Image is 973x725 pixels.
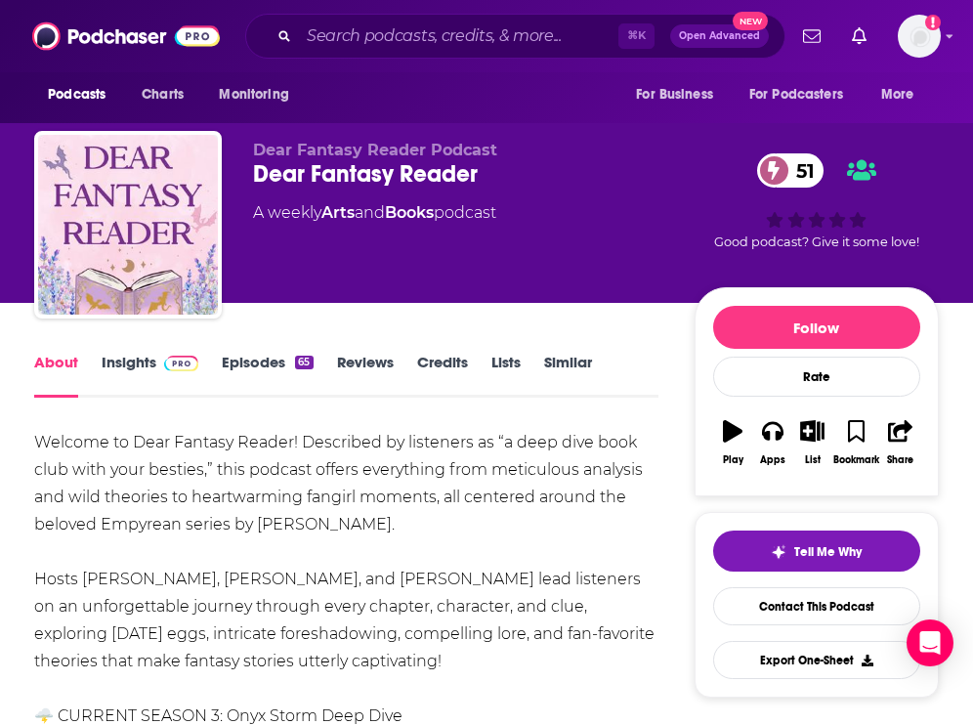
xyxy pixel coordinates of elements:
[34,353,78,398] a: About
[417,353,468,398] a: Credits
[898,15,941,58] button: Show profile menu
[887,454,913,466] div: Share
[695,141,939,262] div: 51Good podcast? Give it some love!
[618,23,655,49] span: ⌘ K
[753,407,793,478] button: Apps
[253,201,496,225] div: A weekly podcast
[792,407,832,478] button: List
[794,544,862,560] span: Tell Me Why
[713,306,920,349] button: Follow
[844,20,874,53] a: Show notifications dropdown
[907,619,953,666] div: Open Intercom Messenger
[337,353,394,398] a: Reviews
[491,353,521,398] a: Lists
[622,76,738,113] button: open menu
[253,141,497,159] span: Dear Fantasy Reader Podcast
[670,24,769,48] button: Open AdvancedNew
[733,12,768,30] span: New
[925,15,941,30] svg: Add a profile image
[713,407,753,478] button: Play
[205,76,314,113] button: open menu
[321,203,355,222] a: Arts
[164,356,198,371] img: Podchaser Pro
[102,353,198,398] a: InsightsPodchaser Pro
[355,203,385,222] span: and
[714,235,919,249] span: Good podcast? Give it some love!
[295,356,313,369] div: 65
[129,76,195,113] a: Charts
[245,14,785,59] div: Search podcasts, credits, & more...
[881,81,914,108] span: More
[777,153,825,188] span: 51
[760,454,785,466] div: Apps
[222,353,313,398] a: Episodes65
[795,20,828,53] a: Show notifications dropdown
[832,407,880,478] button: Bookmark
[38,135,218,315] img: Dear Fantasy Reader
[771,544,786,560] img: tell me why sparkle
[142,81,184,108] span: Charts
[636,81,713,108] span: For Business
[749,81,843,108] span: For Podcasters
[713,357,920,397] div: Rate
[385,203,434,222] a: Books
[679,31,760,41] span: Open Advanced
[723,454,743,466] div: Play
[219,81,288,108] span: Monitoring
[833,454,879,466] div: Bookmark
[299,21,618,52] input: Search podcasts, credits, & more...
[737,76,871,113] button: open menu
[867,76,939,113] button: open menu
[713,531,920,572] button: tell me why sparkleTell Me Why
[544,353,592,398] a: Similar
[757,153,825,188] a: 51
[713,641,920,679] button: Export One-Sheet
[898,15,941,58] img: User Profile
[32,18,220,55] img: Podchaser - Follow, Share and Rate Podcasts
[805,454,821,466] div: List
[880,407,920,478] button: Share
[898,15,941,58] span: Logged in as riley.davis
[713,587,920,625] a: Contact This Podcast
[48,81,106,108] span: Podcasts
[34,76,131,113] button: open menu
